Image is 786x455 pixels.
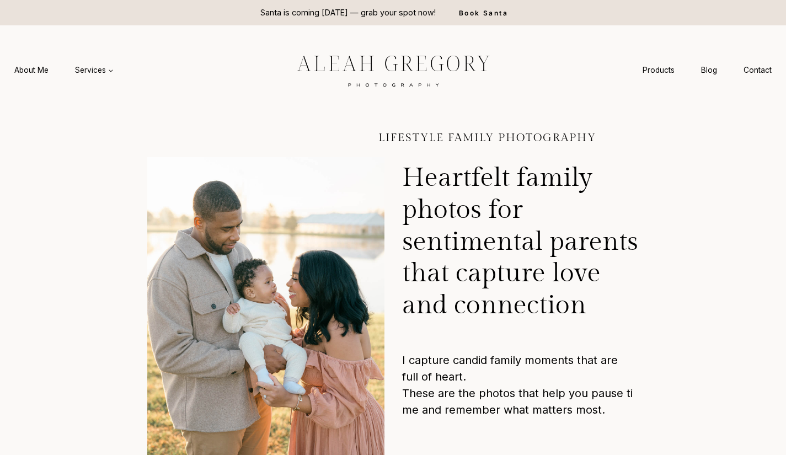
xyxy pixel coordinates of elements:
[402,352,639,436] p: I capture candid family moments that are full of heart. These are the photos that help you pause ...
[730,60,785,81] a: Contact
[402,149,639,339] h2: Heartfelt family photos for sentimental parents that capture love and connection
[260,7,436,19] p: Santa is coming [DATE] — grab your spot now!
[62,60,127,81] a: Services
[1,60,62,81] a: About Me
[378,132,639,143] h1: Lifestyle Family Photography
[629,60,785,81] nav: Secondary Navigation
[75,65,114,76] span: Services
[269,47,517,93] img: aleah gregory logo
[1,60,127,81] nav: Primary Navigation
[629,60,688,81] a: Products
[688,60,730,81] a: Blog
